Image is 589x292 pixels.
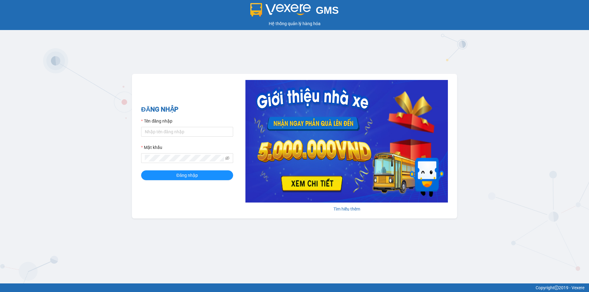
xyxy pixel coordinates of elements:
div: Tìm hiểu thêm [245,206,448,212]
span: eye-invisible [225,156,229,160]
label: Mật khẩu [141,144,162,151]
div: Hệ thống quản lý hàng hóa [2,20,587,27]
a: GMS [250,9,339,14]
input: Mật khẩu [145,155,224,161]
h2: ĐĂNG NHẬP [141,104,233,115]
input: Tên đăng nhập [141,127,233,137]
span: copyright [554,286,559,290]
button: Đăng nhập [141,170,233,180]
span: GMS [316,5,339,16]
span: Đăng nhập [176,172,198,179]
label: Tên đăng nhập [141,118,172,124]
img: banner-0 [245,80,448,203]
div: Copyright 2019 - Vexere [5,284,584,291]
img: logo 2 [250,3,311,17]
